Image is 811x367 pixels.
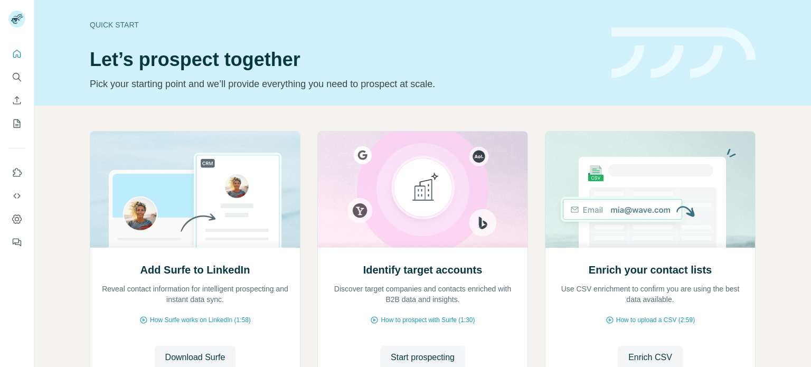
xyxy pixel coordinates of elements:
[556,284,744,305] p: Use CSV enrichment to confirm you are using the best data available.
[8,186,25,205] button: Use Surfe API
[8,114,25,133] button: My lists
[90,20,599,30] div: Quick start
[611,27,756,79] img: banner
[101,284,289,305] p: Reveal contact information for intelligent prospecting and instant data sync.
[90,77,599,91] p: Pick your starting point and we’ll provide everything you need to prospect at scale.
[8,68,25,87] button: Search
[140,262,250,277] h2: Add Surfe to LinkedIn
[90,131,300,248] img: Add Surfe to LinkedIn
[628,351,672,364] span: Enrich CSV
[328,284,517,305] p: Discover target companies and contacts enriched with B2B data and insights.
[8,44,25,63] button: Quick start
[8,91,25,110] button: Enrich CSV
[589,262,712,277] h2: Enrich your contact lists
[8,210,25,229] button: Dashboard
[363,262,483,277] h2: Identify target accounts
[8,233,25,252] button: Feedback
[545,131,756,248] img: Enrich your contact lists
[317,131,528,248] img: Identify target accounts
[165,351,225,364] span: Download Surfe
[381,315,475,325] span: How to prospect with Surfe (1:30)
[90,49,599,70] h1: Let’s prospect together
[616,315,695,325] span: How to upload a CSV (2:59)
[391,351,455,364] span: Start prospecting
[150,315,251,325] span: How Surfe works on LinkedIn (1:58)
[8,163,25,182] button: Use Surfe on LinkedIn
